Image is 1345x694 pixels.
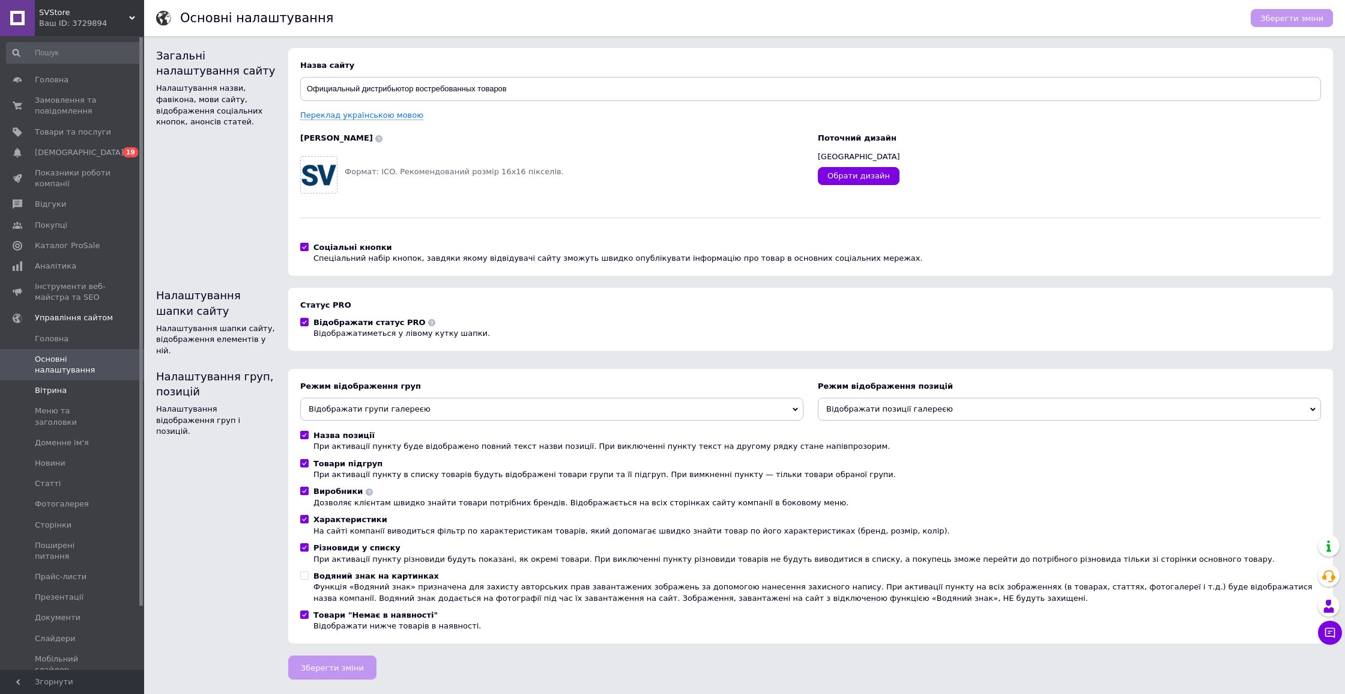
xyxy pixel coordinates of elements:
[35,385,67,396] span: Вітрина
[156,404,240,436] span: Налаштування відображення груп і позицій.
[818,133,896,142] span: Поточний дизайн
[313,621,481,632] div: Відображати нижче товарів в наявності.
[35,354,111,376] span: Основні налаштування
[180,11,333,25] h1: Основні налаштування
[300,77,1321,101] input: Назва сайту
[35,333,68,344] span: Головна
[35,592,83,603] span: Презентації
[35,127,111,138] span: Товари та послуги
[818,382,953,391] span: Режим відображення позицій
[313,459,382,468] span: Товари підгруп
[313,526,950,537] div: На сайті компанії виводиться фільтр по характеристикам товарів, який допомагає швидко знайти това...
[818,151,1321,162] div: [GEOGRAPHIC_DATA]
[35,458,65,469] span: Новини
[156,370,273,398] span: Налаштування груп, позицій
[313,498,848,508] div: Дозволяє клієнтам швидко знайти товари потрібних брендів. Відображається на всіх сторінках сайту ...
[313,487,363,496] span: Виробники
[35,261,76,272] span: Аналітика
[300,61,354,70] span: Назва сайту
[313,554,1275,565] div: При активації пункту різновиди будуть показані, як окремі товари. При виключенні пункту різновиди...
[35,437,89,448] span: Доменне ім'я
[156,84,262,126] span: Налаштування назви, фавікона, мови сайту, відображення соціальних кнопок, анонсів статей.
[309,404,431,413] span: Відображати групи галереєю
[35,406,111,427] span: Меню та заголовки
[156,289,241,317] span: Налаштування шапки сайту
[156,324,275,355] span: Налаштування шапки сайту, відображення елементів у ній.
[35,281,111,303] span: Інструменти веб-майстра та SEO
[313,253,923,264] div: Спеціальний набір кнопок, завдяки якому відвідувачі сайту зможуть швидко опублікувати інформацію ...
[313,328,490,339] div: Відображатиметься у лівому кутку шапки.
[35,520,71,531] span: Сторінки
[39,18,144,29] div: Ваш ID: 3729894
[313,543,400,552] span: Різновиди у списку
[1318,621,1342,645] button: Чат з покупцем
[313,571,439,580] span: Водяний знак на картинках
[35,240,100,251] span: Каталог ProSale
[313,318,426,327] span: Відображати статус PRO
[35,478,61,489] span: Статті
[35,168,111,189] span: Показники роботи компанії
[818,167,899,185] a: Обрати дизайн
[313,243,392,252] span: Соціальні кнопки
[313,431,375,440] span: Назва позиції
[35,612,80,623] span: Документи
[123,147,138,157] span: 19
[35,633,76,644] span: Слайдери
[35,540,111,562] span: Поширені питання
[313,515,387,524] span: Характеристики
[35,571,86,582] span: Прайс-листи
[156,49,275,77] span: Загальні налаштування сайту
[35,95,111,117] span: Замовлення та повідомлення
[35,654,111,675] span: Мобільний слайдер
[35,220,67,231] span: Покупці
[39,7,129,18] span: SVStore
[35,75,68,85] span: Головна
[826,404,953,413] span: Відображати позиції галереєю
[313,610,438,619] span: Товари "Немає в наявності"
[313,469,896,480] div: При активації пункту в списку товарів будуть відображені товари групи та її підгруп. При вимкненн...
[35,199,66,210] span: Відгуки
[313,582,1321,603] div: Функція «Водяний знак» призначена для захисту авторських прав завантажених зображень за допомогою...
[35,147,124,158] span: [DEMOGRAPHIC_DATA]
[6,42,142,64] input: Пошук
[35,312,113,323] span: Управління сайтом
[827,171,890,181] span: Обрати дизайн
[300,111,423,120] a: Переклад українською мовою
[300,382,421,391] span: Режим відображення груп
[300,133,382,142] span: [PERSON_NAME]
[313,441,890,452] div: При активації пункту буде відображено повний текст назви позиції. При виключенні пункту текст на ...
[35,499,89,510] span: Фотогалерея
[345,166,564,177] div: Формат: ICO. Рекомендований розмір 16х16 пікселів.
[300,300,351,309] span: Статус PRO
